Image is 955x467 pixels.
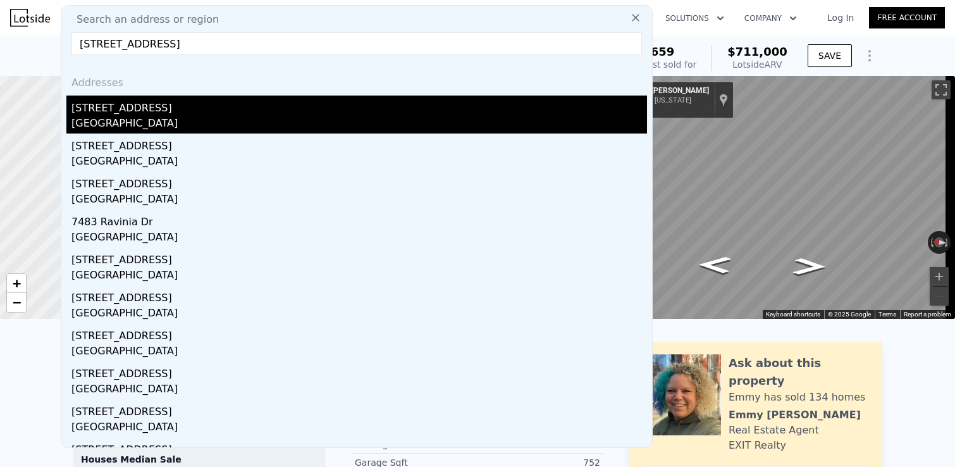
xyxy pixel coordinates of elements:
div: [STREET_ADDRESS] [71,399,647,420]
button: Solutions [655,7,734,30]
a: Report a problem [904,311,951,318]
div: EXIT Realty [729,438,786,453]
div: [STREET_ADDRESS] [71,285,647,306]
button: Rotate clockwise [944,231,951,254]
button: Zoom out [930,287,949,306]
a: Show location on map [719,93,728,107]
img: Lotside [10,9,50,27]
button: Toggle fullscreen view [932,80,951,99]
div: [GEOGRAPHIC_DATA] [71,154,647,171]
div: Emmy has sold 134 homes [729,390,865,405]
div: Map [579,76,955,319]
span: + [13,275,21,291]
div: Emmy [PERSON_NAME] [729,408,861,423]
div: [GEOGRAPHIC_DATA] [71,306,647,323]
div: Ask about this property [729,354,870,390]
div: [STREET_ADDRESS] [71,323,647,344]
button: SAVE [808,44,852,67]
div: [GEOGRAPHIC_DATA] [71,382,647,399]
div: [STREET_ADDRESS] [71,171,647,192]
input: Enter an address, city, region, neighborhood or zip code [71,32,642,55]
div: [STREET_ADDRESS] [71,437,647,458]
div: Real Estate Agent [729,423,819,438]
a: Zoom in [7,274,26,293]
div: Addresses [66,65,647,96]
div: Houses Median Sale [81,453,317,466]
button: Rotate counterclockwise [928,231,935,254]
path: Go North, Haas Rd [684,252,745,277]
a: Terms (opens in new tab) [878,311,896,318]
div: [STREET_ADDRESS] [71,96,647,116]
span: © 2025 Google [828,311,871,318]
path: Go South, Haas Rd [779,254,840,278]
button: Zoom in [930,267,949,286]
div: [STREET_ADDRESS] [71,361,647,382]
a: Log In [812,11,869,24]
button: Keyboard shortcuts [766,310,820,319]
span: − [13,294,21,310]
div: [GEOGRAPHIC_DATA] [71,192,647,209]
a: Zoom out [7,293,26,312]
button: Reset the view [927,237,951,248]
div: [STREET_ADDRESS] [71,247,647,268]
button: Show Options [857,43,882,68]
div: Lotside ARV [727,58,787,71]
div: [GEOGRAPHIC_DATA] [71,344,647,361]
span: $711,000 [727,45,787,58]
div: [GEOGRAPHIC_DATA] [71,116,647,134]
div: 7483 Ravinia Dr [71,209,647,230]
div: [GEOGRAPHIC_DATA] [71,230,647,247]
div: Street View [579,76,955,319]
span: Search an address or region [66,12,219,27]
div: [GEOGRAPHIC_DATA] [71,268,647,285]
div: [STREET_ADDRESS] [71,134,647,154]
div: [GEOGRAPHIC_DATA] [71,420,647,437]
button: Company [734,7,807,30]
a: Free Account [869,7,945,28]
